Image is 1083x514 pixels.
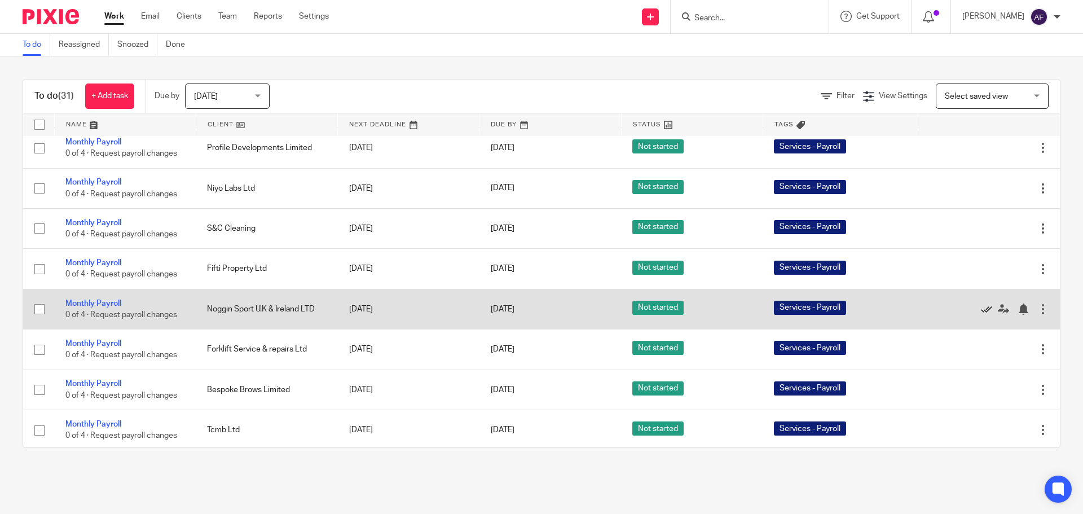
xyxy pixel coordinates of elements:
[632,421,684,436] span: Not started
[65,432,177,440] span: 0 of 4 · Request payroll changes
[856,12,900,20] span: Get Support
[196,410,337,450] td: Tcmb Ltd
[879,92,927,100] span: View Settings
[65,340,121,348] a: Monthly Payroll
[65,259,121,267] a: Monthly Payroll
[65,178,121,186] a: Monthly Payroll
[338,410,479,450] td: [DATE]
[196,289,337,329] td: Noggin Sport U.K & Ireland LTD
[23,34,50,56] a: To do
[299,11,329,22] a: Settings
[774,139,846,153] span: Services - Payroll
[254,11,282,22] a: Reports
[632,341,684,355] span: Not started
[632,261,684,275] span: Not started
[491,184,514,192] span: [DATE]
[65,311,177,319] span: 0 of 4 · Request payroll changes
[196,330,337,370] td: Forklift Service & repairs Ltd
[491,265,514,273] span: [DATE]
[338,330,479,370] td: [DATE]
[962,11,1024,22] p: [PERSON_NAME]
[34,90,74,102] h1: To do
[196,370,337,410] td: Bespoke Brows Limited
[65,190,177,198] span: 0 of 4 · Request payroll changes
[693,14,795,24] input: Search
[65,352,177,359] span: 0 of 4 · Request payroll changes
[196,208,337,248] td: S&C Cleaning
[196,249,337,289] td: Fifti Property Ltd
[774,381,846,396] span: Services - Payroll
[491,345,514,353] span: [DATE]
[837,92,855,100] span: Filter
[774,180,846,194] span: Services - Payroll
[59,34,109,56] a: Reassigned
[65,420,121,428] a: Monthly Payroll
[338,208,479,248] td: [DATE]
[104,11,124,22] a: Work
[23,9,79,24] img: Pixie
[117,34,157,56] a: Snoozed
[945,93,1008,100] span: Select saved view
[65,138,121,146] a: Monthly Payroll
[65,271,177,279] span: 0 of 4 · Request payroll changes
[65,219,121,227] a: Monthly Payroll
[774,301,846,315] span: Services - Payroll
[194,93,218,100] span: [DATE]
[218,11,237,22] a: Team
[155,90,179,102] p: Due by
[632,301,684,315] span: Not started
[981,304,998,315] a: Mark as done
[774,220,846,234] span: Services - Payroll
[774,121,794,128] span: Tags
[166,34,193,56] a: Done
[65,230,177,238] span: 0 of 4 · Request payroll changes
[491,305,514,313] span: [DATE]
[58,91,74,100] span: (31)
[65,300,121,307] a: Monthly Payroll
[774,261,846,275] span: Services - Payroll
[65,392,177,399] span: 0 of 4 · Request payroll changes
[491,144,514,152] span: [DATE]
[141,11,160,22] a: Email
[491,426,514,434] span: [DATE]
[632,180,684,194] span: Not started
[196,168,337,208] td: Niyo Labs Ltd
[65,380,121,388] a: Monthly Payroll
[632,381,684,396] span: Not started
[774,341,846,355] span: Services - Payroll
[491,225,514,232] span: [DATE]
[338,168,479,208] td: [DATE]
[196,128,337,168] td: Profile Developments Limited
[338,370,479,410] td: [DATE]
[632,139,684,153] span: Not started
[632,220,684,234] span: Not started
[338,249,479,289] td: [DATE]
[338,128,479,168] td: [DATE]
[85,84,134,109] a: + Add task
[774,421,846,436] span: Services - Payroll
[65,150,177,157] span: 0 of 4 · Request payroll changes
[177,11,201,22] a: Clients
[491,386,514,394] span: [DATE]
[1030,8,1048,26] img: svg%3E
[338,289,479,329] td: [DATE]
